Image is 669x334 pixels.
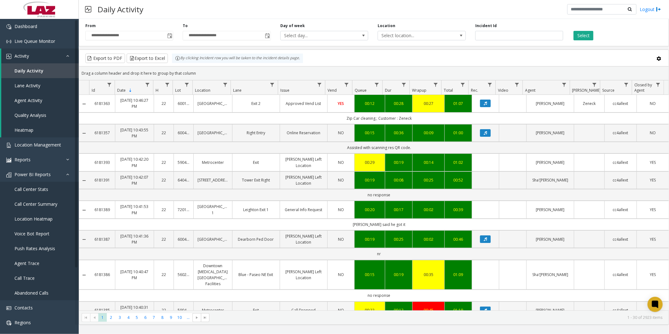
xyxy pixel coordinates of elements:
a: 00:15 [358,130,381,136]
img: infoIcon.svg [175,56,180,61]
td: Assisted with scanning res QR code. [89,142,669,153]
a: [STREET_ADDRESS] [197,177,228,183]
a: 00:35 [416,272,441,278]
a: Collapse Details [79,101,89,107]
span: YES [650,160,656,165]
a: Logout [640,6,661,13]
a: 00:27 [416,101,441,107]
a: [PERSON_NAME] Left Location [284,156,323,168]
span: Live Queue Monitor [14,38,55,44]
span: Sortable [128,88,133,93]
a: Queue Filter Menu [373,80,381,89]
label: To [183,23,188,29]
a: Date Filter Menu [143,80,152,89]
a: 00:02 [416,236,441,242]
a: 00:19 [389,272,409,278]
a: YES [641,236,665,242]
span: Agent Trace [14,260,39,266]
a: [DATE] 10:40:47 PM [119,269,150,281]
span: Regions [14,320,31,325]
img: logout [656,6,661,13]
a: 6181363 [93,101,111,107]
a: 22 [158,236,170,242]
a: 00:08 [389,177,409,183]
a: 00:20 [358,207,381,213]
span: Reports [14,157,31,163]
div: Data table [79,80,669,310]
a: cc4allext [609,272,633,278]
span: YES [650,177,656,183]
button: Export to Excel [127,54,168,63]
a: 00:25 [416,177,441,183]
a: H Filter Menu [163,80,171,89]
a: YES [641,272,665,278]
a: NO [641,130,665,136]
a: YES [641,159,665,165]
a: cc4allext [609,159,633,165]
a: 01:09 [449,272,468,278]
a: 00:52 [449,177,468,183]
a: 00:15 [358,272,381,278]
span: Issue [280,88,289,93]
span: Call Trace [14,275,35,281]
img: 'icon' [6,54,11,59]
a: General Info Request [284,207,323,213]
a: 00:19 [389,159,409,165]
a: Downtown [MEDICAL_DATA][GEOGRAPHIC_DATA] Facilities [197,263,228,287]
a: Lane Filter Menu [268,80,277,89]
a: 560285 [178,272,190,278]
span: Lot [175,88,181,93]
a: [GEOGRAPHIC_DATA] [197,130,228,136]
span: Id [92,88,95,93]
a: Sha'[PERSON_NAME] [530,177,570,183]
a: 600154 [178,101,190,107]
span: Dur [385,88,392,93]
span: NO [650,101,656,106]
span: Call Center Stats [14,186,48,192]
a: NO [331,307,351,313]
span: Power BI Reports [14,171,51,177]
a: [PERSON_NAME] [530,307,570,313]
td: nr [89,248,669,260]
a: 6181357 [93,130,111,136]
a: Total Filter Menu [459,80,467,89]
span: Select location... [378,31,448,40]
span: Page 6 [141,313,150,322]
span: YES [650,207,656,212]
a: cc4allext [609,177,633,183]
a: 00:22 [358,307,381,313]
a: 00:45 [416,307,441,313]
div: 00:29 [358,159,381,165]
a: 01:07 [449,101,468,107]
span: Go to the next page [194,315,199,320]
a: 640484 [178,177,190,183]
a: Source Filter Menu [622,80,631,89]
a: [PERSON_NAME] Left Location [284,233,323,245]
a: [PERSON_NAME] Left Location [284,174,323,186]
a: 6181393 [93,159,111,165]
a: 6181389 [93,207,111,213]
a: 600405 [178,130,190,136]
span: Page 4 [124,313,133,322]
span: Agent [525,88,535,93]
a: NO [331,159,351,165]
a: 00:36 [389,130,409,136]
a: Collapse Details [79,308,89,313]
a: Collapse Details [79,208,89,213]
div: 00:14 [416,159,441,165]
span: Page 1 [98,313,107,322]
a: [DATE] 10:41:36 PM [119,233,150,245]
a: 590477 [178,307,190,313]
a: 00:28 [389,101,409,107]
span: Call Center Summary [14,201,57,207]
label: From [85,23,96,29]
a: Vend Filter Menu [342,80,351,89]
div: 00:19 [358,236,381,242]
span: Queue [355,88,367,93]
a: 6181391 [93,177,111,183]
